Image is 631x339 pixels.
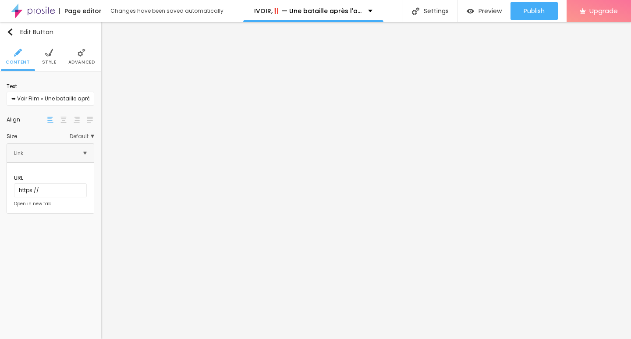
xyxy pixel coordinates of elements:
[589,7,618,14] span: Upgrade
[7,82,94,90] div: Text
[7,117,46,122] div: Align
[7,144,94,162] div: IconeLink
[458,2,510,20] button: Preview
[14,174,87,182] div: URL
[254,8,362,14] p: !VOIR,‼️ — Une bataille après l'autre (2025) en Streaming-VF [FR!] Complet
[524,7,545,14] span: Publish
[14,202,51,206] div: Open in new tab
[87,117,93,123] img: paragraph-justified-align.svg
[59,8,102,14] div: Page editor
[510,2,558,20] button: Publish
[47,117,53,123] img: paragraph-left-align.svg
[101,22,631,339] iframe: Editor
[83,151,87,155] img: Icone
[467,7,474,15] img: view-1.svg
[6,60,30,64] span: Content
[7,29,14,36] img: Icone
[14,148,23,158] div: Link
[68,60,95,64] span: Advanced
[110,8,223,14] div: Changes have been saved automatically
[78,49,85,57] img: Icone
[7,134,70,139] div: Size
[45,49,53,57] img: Icone
[74,117,80,123] img: paragraph-right-align.svg
[479,7,502,14] span: Preview
[14,49,22,57] img: Icone
[70,134,94,139] span: Default
[7,29,53,36] div: Edit Button
[42,60,57,64] span: Style
[60,117,67,123] img: paragraph-center-align.svg
[412,7,419,15] img: Icone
